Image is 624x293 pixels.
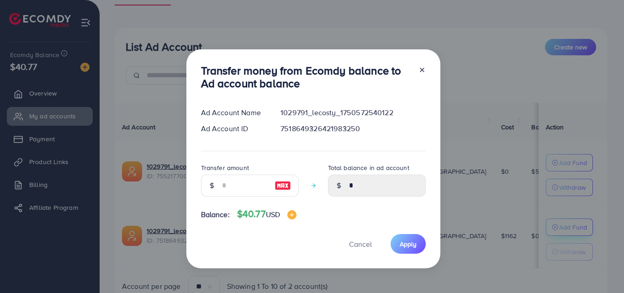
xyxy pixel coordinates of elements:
iframe: Chat [585,252,617,286]
h4: $40.77 [237,208,296,220]
button: Cancel [338,234,383,254]
button: Apply [391,234,426,254]
span: USD [266,209,280,219]
div: 7518649326421983250 [273,123,433,134]
span: Cancel [349,239,372,249]
span: Apply [400,240,417,249]
label: Transfer amount [201,163,249,172]
img: image [287,210,296,219]
div: Ad Account Name [194,107,274,118]
label: Total balance in ad account [328,163,409,172]
span: Balance: [201,209,230,220]
div: Ad Account ID [194,123,274,134]
h3: Transfer money from Ecomdy balance to Ad account balance [201,64,411,91]
img: image [275,180,291,191]
div: 1029791_lecosty_1750572540122 [273,107,433,118]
